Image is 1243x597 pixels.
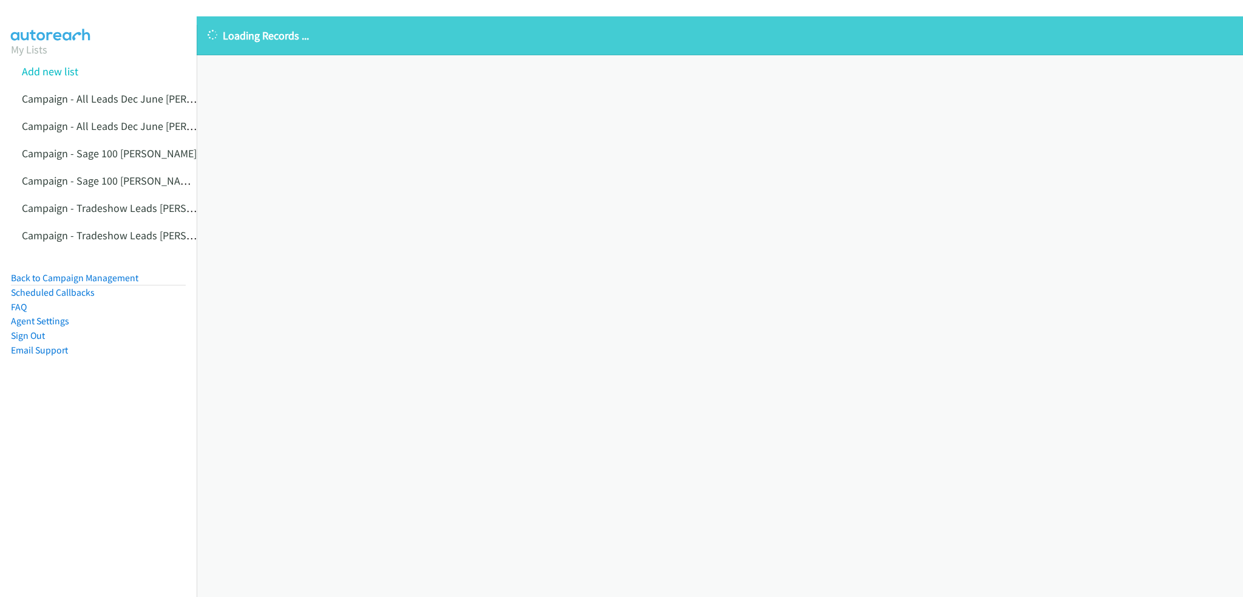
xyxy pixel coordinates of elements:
[22,64,78,78] a: Add new list
[11,287,95,298] a: Scheduled Callbacks
[11,301,27,313] a: FAQ
[11,315,69,327] a: Agent Settings
[22,119,277,133] a: Campaign - All Leads Dec June [PERSON_NAME] Cloned
[11,330,45,341] a: Sign Out
[11,344,68,356] a: Email Support
[11,43,47,56] a: My Lists
[22,92,242,106] a: Campaign - All Leads Dec June [PERSON_NAME]
[208,27,1232,44] p: Loading Records ...
[22,228,271,242] a: Campaign - Tradeshow Leads [PERSON_NAME] Cloned
[11,272,138,284] a: Back to Campaign Management
[22,201,236,215] a: Campaign - Tradeshow Leads [PERSON_NAME]
[22,174,232,188] a: Campaign - Sage 100 [PERSON_NAME] Cloned
[22,146,197,160] a: Campaign - Sage 100 [PERSON_NAME]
